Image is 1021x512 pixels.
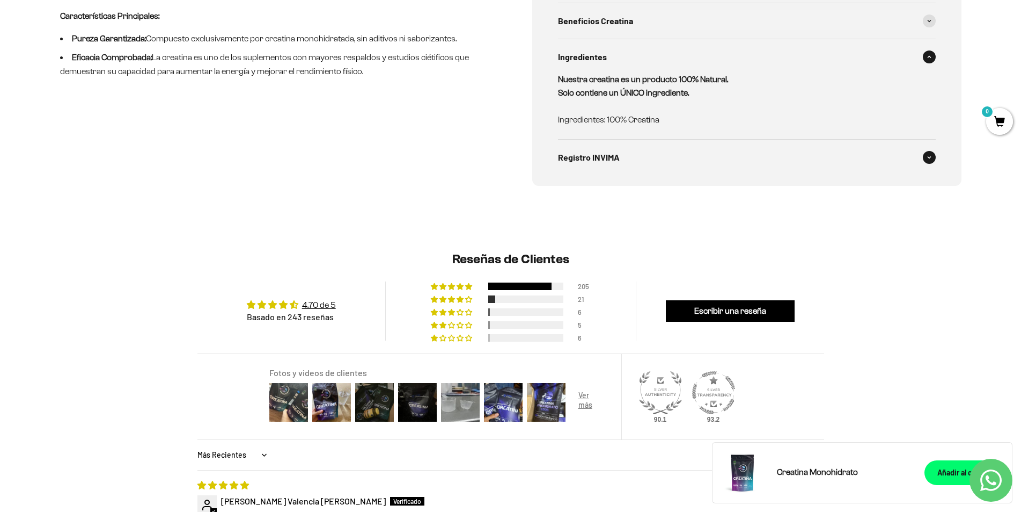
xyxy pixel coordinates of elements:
img: User picture [482,381,525,424]
div: 2% (6) reviews with 3 star rating [431,308,474,316]
div: 2% (5) reviews with 2 star rating [431,321,474,329]
strong: Características Principales: [60,11,159,20]
p: Ingredientes: 100% Creatina [558,113,923,127]
div: Silver Transparent Shop. Published at least 90% of verified reviews received in total [692,371,735,417]
img: User picture [267,381,310,424]
div: 21 [578,295,591,303]
li: Compuesto exclusivamente por creatina monohidratada, sin aditivos ni saborizantes. [60,32,489,46]
span: [PERSON_NAME] Valencia [PERSON_NAME] [221,496,386,506]
strong: Eficacia Comprobada: [72,53,152,62]
a: 0 [986,117,1013,128]
mark: 0 [981,105,994,118]
a: 4.70 de 5 [302,300,336,309]
img: User picture [310,381,353,424]
img: User picture [568,381,611,424]
div: 205 [578,283,591,290]
img: Judge.me Silver Authentic Shop medal [639,371,682,414]
div: 9% (21) reviews with 4 star rating [431,295,474,303]
img: User picture [353,381,396,424]
summary: Registro INVIMA [558,140,936,175]
div: Average rating is 4.70 stars [247,299,336,311]
img: User picture [439,381,482,424]
a: Judge.me Silver Authentic Shop medal 90.1 [639,371,682,414]
div: Silver Authentic Shop. At least 90% of published reviews are verified reviews [639,371,682,417]
div: 6 [578,334,591,342]
span: 5 star review [197,480,249,490]
img: User picture [396,381,439,424]
div: Fotos y videos de clientes [269,367,608,379]
div: 84% (205) reviews with 5 star rating [431,283,474,290]
div: Añadir al carrito [937,467,990,479]
span: Registro INVIMA [558,150,620,164]
li: La creatina es uno de los suplementos con mayores respaldos y estudios ciétificos que demuestran ... [60,51,489,78]
div: 6 [578,308,591,316]
select: Sort dropdown [197,444,270,466]
strong: Pureza Garantizada: [72,34,146,43]
div: 2% (6) reviews with 1 star rating [431,334,474,342]
h2: Reseñas de Clientes [197,250,824,269]
button: Añadir al carrito [924,460,1003,485]
div: 90.1 [652,415,669,424]
img: User picture [525,381,568,424]
span: Beneficios Creatina [558,14,633,28]
div: 93.2 [705,415,722,424]
a: Creatina Monohidrato [777,465,912,479]
a: Escribir una reseña [666,300,795,322]
div: 5 [578,321,591,329]
span: Ingredientes [558,50,607,64]
div: Basado en 243 reseñas [247,311,336,323]
a: Judge.me Silver Transparent Shop medal 93.2 [692,371,735,414]
summary: Ingredientes [558,39,936,75]
summary: Beneficios Creatina [558,3,936,39]
strong: Nuestra creatina es un producto 100% Natural. Solo contiene un ÚNICO ingrediente. [558,75,728,98]
img: Creatina Monohidrato [721,451,764,494]
img: Judge.me Silver Transparent Shop medal [692,371,735,414]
